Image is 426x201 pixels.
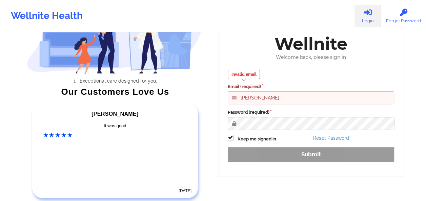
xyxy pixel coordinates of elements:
time: [DATE] [179,188,191,193]
label: Keep me signed in [238,136,276,142]
a: Forgot Password [381,5,426,27]
label: Password (required) [228,109,394,116]
div: It was good [43,122,187,129]
a: Reset Password [313,135,349,141]
span: [PERSON_NAME] [92,111,138,117]
li: Exceptional care designed for you. [33,78,204,84]
div: Welcome to Wellnite [223,12,399,54]
a: Login [354,5,381,27]
div: Our Customers Love Us [27,88,204,95]
div: Invalid email [228,70,260,79]
div: Welcome back, please sign in [223,54,399,60]
input: Email address [228,91,394,104]
label: Email (required) [228,83,394,90]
